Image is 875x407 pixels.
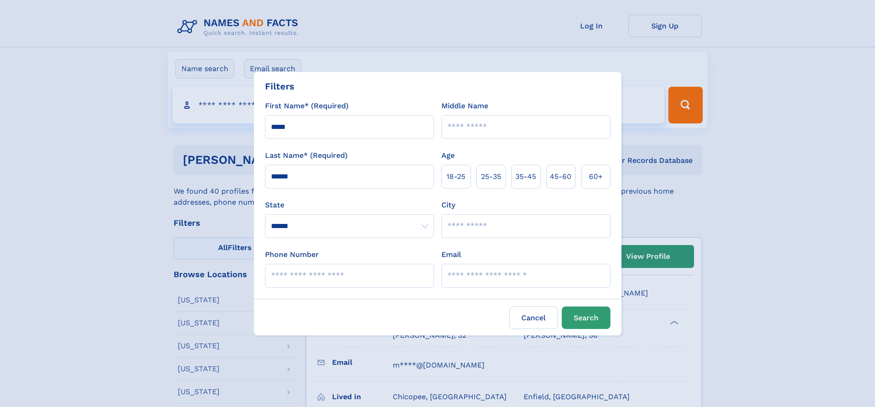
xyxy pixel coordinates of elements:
label: City [441,200,455,211]
label: Email [441,249,461,260]
span: 35‑45 [515,171,536,182]
span: 25‑35 [481,171,501,182]
label: Middle Name [441,100,488,112]
span: 60+ [589,171,603,182]
span: 18‑25 [446,171,465,182]
label: First Name* (Required) [265,100,349,112]
button: Search [562,307,610,329]
label: Last Name* (Required) [265,150,348,161]
label: Cancel [509,307,558,329]
label: State [265,200,434,211]
span: 45‑60 [550,171,571,182]
label: Age [441,150,455,161]
div: Filters [265,79,294,93]
label: Phone Number [265,249,319,260]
